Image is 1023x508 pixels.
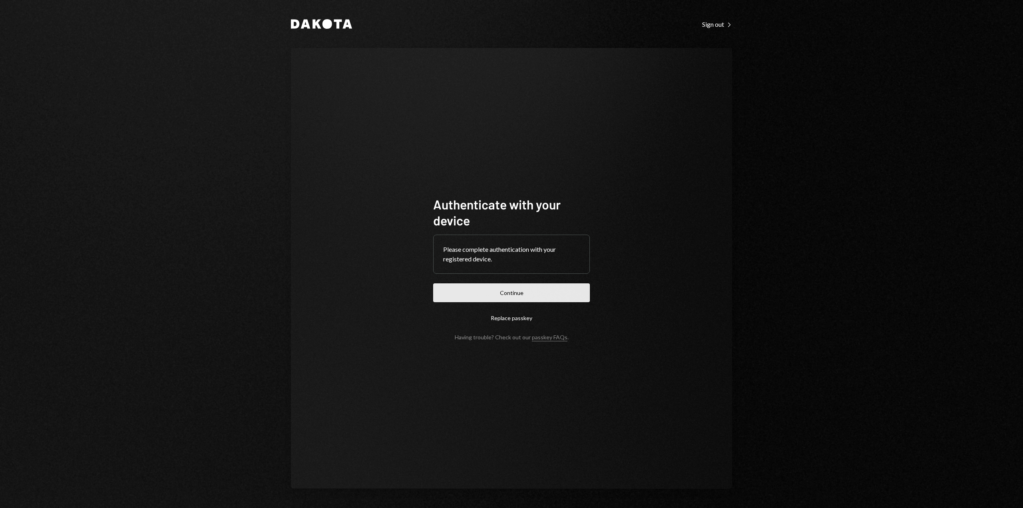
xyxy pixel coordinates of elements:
div: Please complete authentication with your registered device. [443,245,580,264]
a: Sign out [702,20,732,28]
h1: Authenticate with your device [433,196,590,228]
button: Continue [433,283,590,302]
div: Having trouble? Check out our . [455,334,569,341]
button: Replace passkey [433,309,590,327]
a: passkey FAQs [532,334,567,341]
